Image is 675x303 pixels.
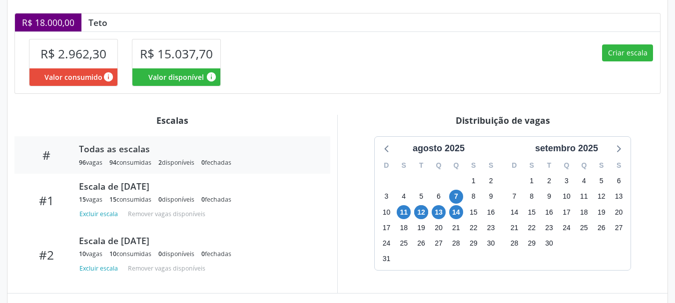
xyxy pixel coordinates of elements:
span: sábado, 9 de agosto de 2025 [484,190,498,204]
span: terça-feira, 16 de setembro de 2025 [542,205,556,219]
div: Q [558,158,576,173]
div: disponíveis [158,158,194,167]
div: setembro 2025 [531,142,602,155]
span: domingo, 24 de agosto de 2025 [379,236,393,250]
div: R$ 18.000,00 [15,13,81,31]
span: sexta-feira, 5 de setembro de 2025 [595,174,609,188]
span: 0 [201,250,205,258]
span: Valor consumido [44,72,102,82]
span: R$ 15.037,70 [140,45,213,62]
div: # [21,148,72,162]
span: terça-feira, 30 de setembro de 2025 [542,236,556,250]
span: terça-feira, 9 de setembro de 2025 [542,190,556,204]
span: 15 [109,195,116,204]
span: sexta-feira, 22 de agosto de 2025 [467,221,481,235]
span: 0 [201,195,205,204]
span: domingo, 17 de agosto de 2025 [379,221,393,235]
span: sexta-feira, 29 de agosto de 2025 [467,236,481,250]
div: S [523,158,541,173]
div: fechadas [201,250,231,258]
span: sábado, 30 de agosto de 2025 [484,236,498,250]
div: Escala de [DATE] [79,235,316,246]
span: quinta-feira, 25 de setembro de 2025 [577,221,591,235]
span: terça-feira, 2 de setembro de 2025 [542,174,556,188]
span: terça-feira, 26 de agosto de 2025 [414,236,428,250]
span: segunda-feira, 29 de setembro de 2025 [525,236,539,250]
div: Q [430,158,448,173]
span: segunda-feira, 8 de setembro de 2025 [525,190,539,204]
i: Valor consumido por agendamentos feitos para este serviço [103,71,114,82]
div: agosto 2025 [409,142,469,155]
span: segunda-feira, 25 de agosto de 2025 [397,236,411,250]
span: 2 [158,158,162,167]
div: fechadas [201,158,231,167]
span: sábado, 27 de setembro de 2025 [612,221,626,235]
span: sexta-feira, 26 de setembro de 2025 [595,221,609,235]
span: quinta-feira, 7 de agosto de 2025 [449,190,463,204]
button: Criar escala [602,44,653,61]
span: quarta-feira, 6 de agosto de 2025 [432,190,446,204]
span: 10 [109,250,116,258]
button: Excluir escala [79,262,122,275]
div: vagas [79,158,102,167]
div: Q [575,158,593,173]
div: T [541,158,558,173]
div: Q [447,158,465,173]
button: Excluir escala [79,207,122,221]
div: disponíveis [158,250,194,258]
div: vagas [79,250,102,258]
div: fechadas [201,195,231,204]
span: domingo, 31 de agosto de 2025 [379,252,393,266]
div: disponíveis [158,195,194,204]
span: quarta-feira, 10 de setembro de 2025 [560,190,574,204]
div: S [593,158,610,173]
span: quarta-feira, 20 de agosto de 2025 [432,221,446,235]
div: consumidas [109,250,151,258]
span: sábado, 2 de agosto de 2025 [484,174,498,188]
span: sexta-feira, 8 de agosto de 2025 [467,190,481,204]
span: segunda-feira, 11 de agosto de 2025 [397,205,411,219]
span: sábado, 20 de setembro de 2025 [612,205,626,219]
div: D [506,158,523,173]
span: quinta-feira, 28 de agosto de 2025 [449,236,463,250]
div: Escala de [DATE] [79,181,316,192]
span: R$ 2.962,30 [40,45,106,62]
span: segunda-feira, 15 de setembro de 2025 [525,205,539,219]
div: S [482,158,500,173]
span: terça-feira, 12 de agosto de 2025 [414,205,428,219]
div: D [378,158,395,173]
span: sábado, 16 de agosto de 2025 [484,205,498,219]
span: sábado, 6 de setembro de 2025 [612,174,626,188]
span: quinta-feira, 14 de agosto de 2025 [449,205,463,219]
span: domingo, 7 de setembro de 2025 [507,190,521,204]
span: quarta-feira, 27 de agosto de 2025 [432,236,446,250]
span: segunda-feira, 4 de agosto de 2025 [397,190,411,204]
div: consumidas [109,158,151,167]
span: segunda-feira, 1 de setembro de 2025 [525,174,539,188]
span: domingo, 28 de setembro de 2025 [507,236,521,250]
div: vagas [79,195,102,204]
span: sexta-feira, 19 de setembro de 2025 [595,205,609,219]
div: Escalas [14,115,330,126]
span: quarta-feira, 13 de agosto de 2025 [432,205,446,219]
div: Teto [81,17,114,28]
span: 96 [79,158,86,167]
span: 0 [158,250,162,258]
span: 0 [158,195,162,204]
div: #1 [21,193,72,208]
span: 15 [79,195,86,204]
span: sábado, 23 de agosto de 2025 [484,221,498,235]
span: terça-feira, 5 de agosto de 2025 [414,190,428,204]
span: sábado, 13 de setembro de 2025 [612,190,626,204]
span: domingo, 21 de setembro de 2025 [507,221,521,235]
span: quinta-feira, 21 de agosto de 2025 [449,221,463,235]
span: domingo, 3 de agosto de 2025 [379,190,393,204]
span: sexta-feira, 12 de setembro de 2025 [595,190,609,204]
span: quinta-feira, 11 de setembro de 2025 [577,190,591,204]
span: quarta-feira, 3 de setembro de 2025 [560,174,574,188]
span: 94 [109,158,116,167]
span: segunda-feira, 22 de setembro de 2025 [525,221,539,235]
span: quarta-feira, 24 de setembro de 2025 [560,221,574,235]
span: segunda-feira, 18 de agosto de 2025 [397,221,411,235]
div: S [395,158,413,173]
